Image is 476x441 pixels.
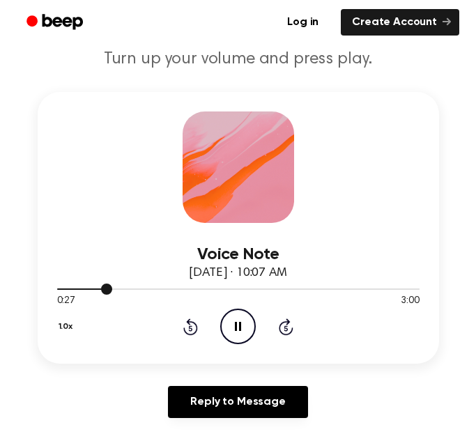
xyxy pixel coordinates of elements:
[341,9,459,36] a: Create Account
[168,386,307,418] a: Reply to Message
[17,9,95,36] a: Beep
[57,245,420,264] h3: Voice Note
[189,267,286,279] span: [DATE] · 10:07 AM
[273,6,332,38] a: Log in
[401,294,419,309] span: 3:00
[17,49,459,70] p: Turn up your volume and press play.
[57,294,75,309] span: 0:27
[57,315,78,339] button: 1.0x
